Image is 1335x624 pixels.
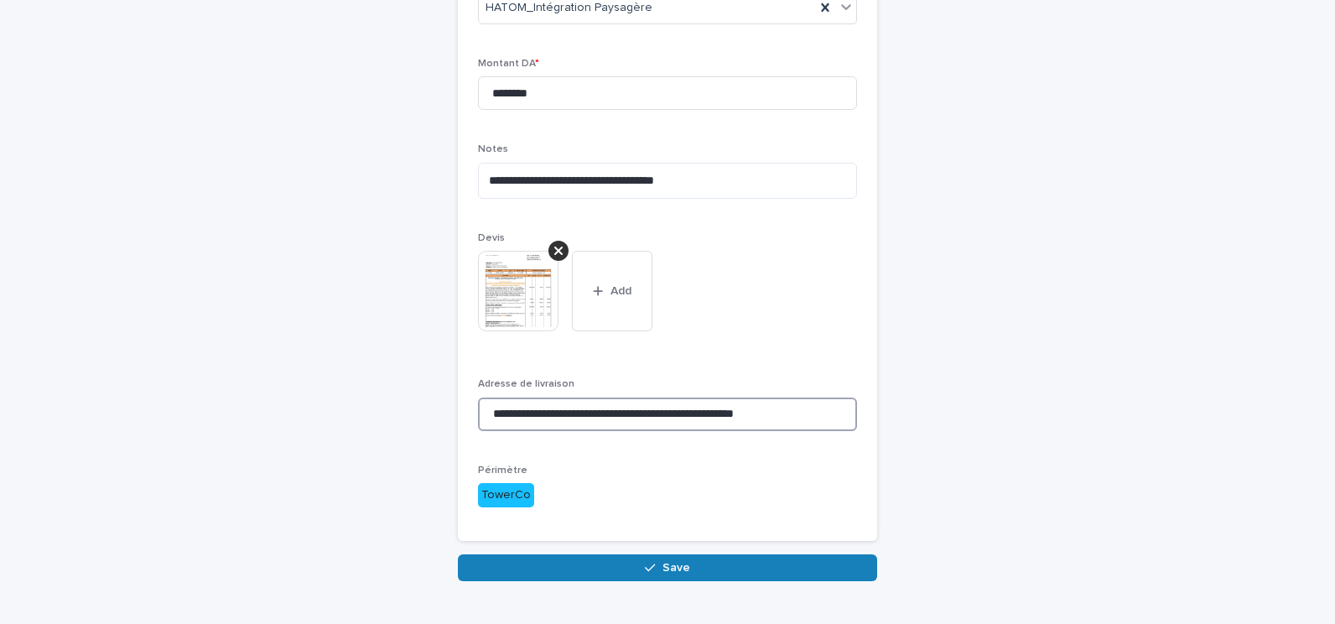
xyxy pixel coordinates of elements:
div: TowerCo [478,483,534,507]
button: Add [572,251,652,331]
span: Notes [478,144,508,154]
span: Montant DA [478,59,539,69]
span: Add [610,285,631,297]
span: Périmètre [478,465,527,476]
button: Save [458,554,877,581]
span: Devis [478,233,505,243]
span: Adresse de livraison [478,379,574,389]
span: Save [662,562,690,574]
